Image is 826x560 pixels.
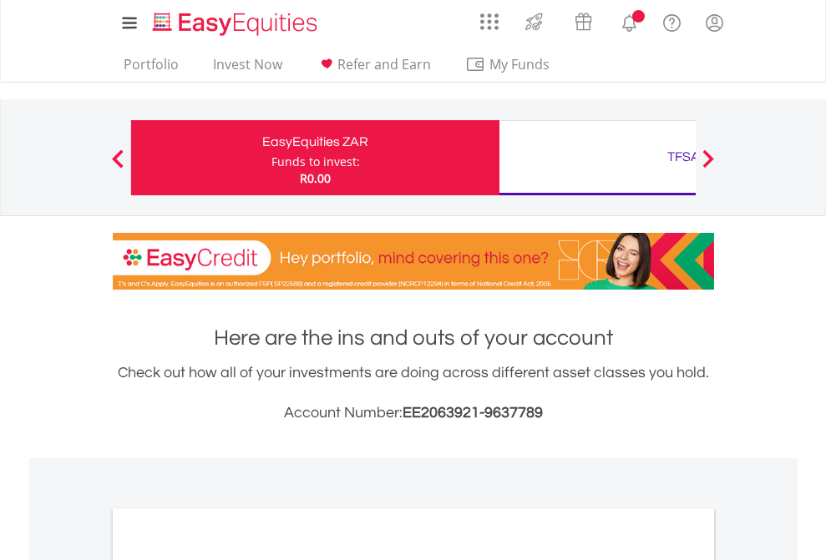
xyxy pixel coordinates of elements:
h3: Account Number: [113,401,714,425]
a: My Profile [693,4,736,41]
img: EasyEquities_Logo.png [149,10,324,38]
img: vouchers-v2.svg [570,8,597,35]
a: AppsGrid [469,4,509,31]
a: FAQ's and Support [651,4,693,38]
a: Invest Now [206,56,289,82]
img: EasyCredit Promotion Banner [113,233,714,290]
img: grid-menu-icon.svg [480,13,499,31]
a: Notifications [608,4,651,38]
div: Funds to invest: [271,154,360,170]
a: Refer and Earn [310,56,438,82]
h1: Here are the ins and outs of your account [113,323,714,353]
span: My Funds [465,53,575,75]
a: Home page [146,4,324,38]
div: EasyEquities ZAR [141,130,489,154]
a: Vouchers [559,4,608,35]
span: Refer and Earn [337,55,431,73]
a: Portfolio [117,56,185,82]
button: Next [692,158,725,174]
button: Previous [101,158,134,174]
span: EE2063921-9637789 [403,405,543,421]
span: R0.00 [300,170,331,186]
div: Check out how all of your investments are doing across different asset classes you hold. [113,361,714,425]
img: thrive-v2.svg [520,8,548,35]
